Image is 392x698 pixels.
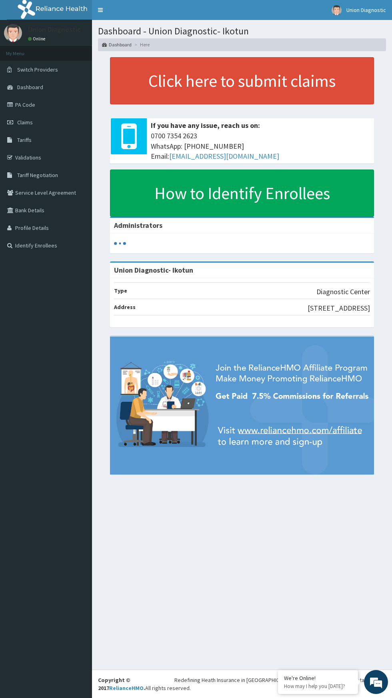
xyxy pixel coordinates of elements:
b: Address [114,303,136,311]
strong: Union Diagnostic- Ikotun [114,265,193,275]
img: provider-team-banner.png [110,337,374,475]
p: Union Diagnostic [28,26,81,33]
span: Tariff Negotiation [17,172,58,179]
a: Click here to submit claims [110,57,374,104]
b: Type [114,287,127,294]
span: Tariffs [17,136,32,144]
a: Online [28,36,47,42]
img: User Image [332,5,342,15]
footer: All rights reserved. [92,670,392,698]
img: User Image [4,24,22,42]
a: Dashboard [102,41,132,48]
a: RelianceHMO [109,684,144,692]
svg: audio-loading [114,237,126,249]
div: Redefining Heath Insurance in [GEOGRAPHIC_DATA] using Telemedicine and Data Science! [174,676,386,684]
div: We're Online! [284,674,352,682]
b: Administrators [114,221,162,230]
b: If you have any issue, reach us on: [151,121,260,130]
p: How may I help you today? [284,683,352,690]
h1: Dashboard - Union Diagnostic- Ikotun [98,26,386,36]
p: Diagnostic Center [316,287,370,297]
span: Dashboard [17,84,43,91]
li: Here [132,41,150,48]
span: Claims [17,119,33,126]
p: [STREET_ADDRESS] [308,303,370,313]
strong: Copyright © 2017 . [98,676,145,692]
span: Union Diagnostic [346,6,386,14]
a: How to Identify Enrollees [110,170,374,217]
span: Switch Providers [17,66,58,73]
span: 0700 7354 2623 WhatsApp: [PHONE_NUMBER] Email: [151,131,370,162]
a: [EMAIL_ADDRESS][DOMAIN_NAME] [169,152,279,161]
